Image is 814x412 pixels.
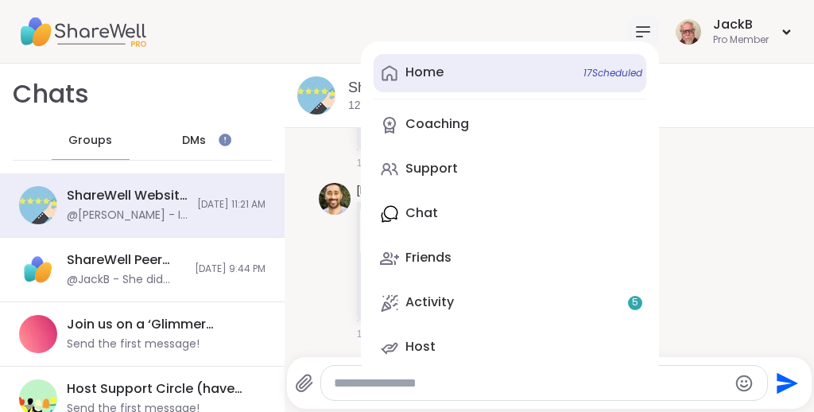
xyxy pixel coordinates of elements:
span: 11:20 AM [357,156,397,170]
div: Support [405,160,458,177]
div: Join us on a ‘Glimmer Journey', [DATE] [67,316,256,333]
a: Host [374,328,646,367]
a: Coaching [374,106,646,144]
div: Pro Member [713,33,769,47]
span: [DATE] 9:44 PM [195,262,266,276]
img: ShareWell Nav Logo [19,4,146,60]
a: [PERSON_NAME] [357,183,448,199]
h1: Chats [13,76,89,112]
textarea: Type your message [334,375,727,391]
span: [DATE] 11:21 AM [197,198,266,212]
a: Home17Scheduled [374,54,646,92]
div: ShareWell Website Feedback Session, [DATE] [67,187,188,204]
img: Join us on a ‘Glimmer Journey', Oct 15 [19,315,57,353]
div: Home [405,64,444,81]
a: Activity5 [374,284,646,322]
div: JackB [713,16,769,33]
a: ShareWell Website Feedback Session, [DATE] [348,80,644,95]
span: Groups [68,133,112,149]
div: ShareWell Peer Council [67,251,185,269]
div: Send the first message! [67,336,200,352]
p: 12 members, 5 online [348,98,446,114]
div: @[PERSON_NAME] - I checked and the function is working properly. If you'd like, you can email me ... [67,208,188,223]
img: ShareWell Website Feedback Session, Oct 15 [19,186,57,224]
div: Coaching [405,115,469,133]
span: 5 [632,296,638,309]
img: ShareWell Peer Council [19,251,57,289]
a: Support [374,150,646,189]
span: 11:21 AM [357,327,397,341]
img: JackB [676,19,701,45]
a: Friends [374,239,646,278]
div: @JackB - She did great! 🤗 [67,272,185,288]
img: https://sharewell-space-live.sfo3.digitaloceanspaces.com/user-generated/d9ea036c-8686-480c-8a8f-e... [319,183,351,215]
span: DMs [182,133,206,149]
span: 17 Scheduled [583,67,642,80]
iframe: Spotlight [219,134,231,146]
img: ShareWell Website Feedback Session, Oct 15 [297,76,335,115]
button: Emoji picker [735,374,754,393]
div: Host Support Circle (have hosted 1+ session), [DATE] [67,380,256,398]
div: Host [405,338,436,356]
button: Send [768,365,804,401]
div: Activity [405,293,454,311]
div: Friends [405,249,452,266]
